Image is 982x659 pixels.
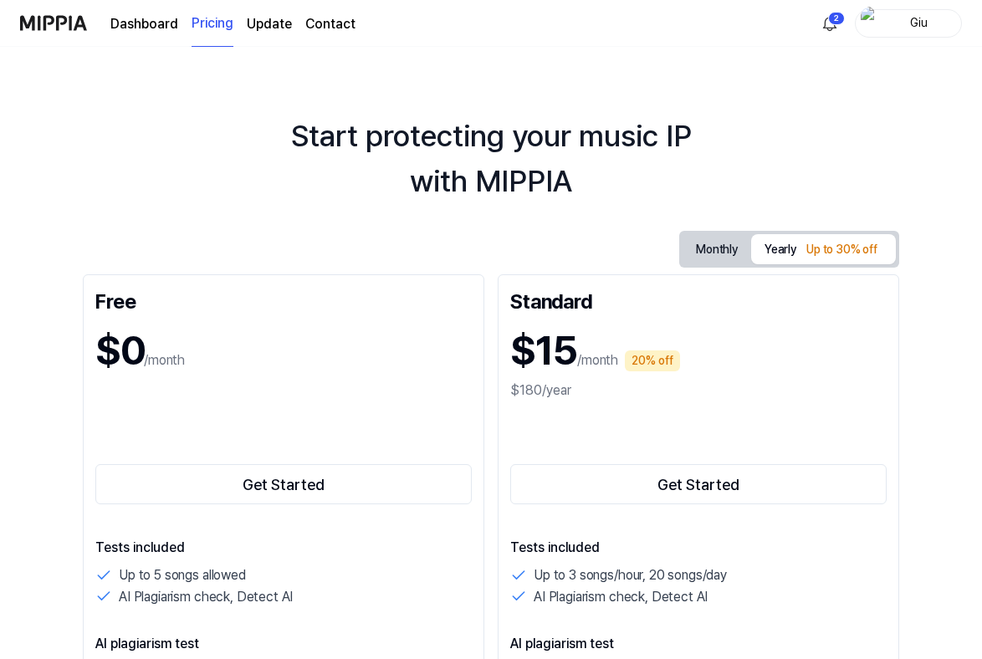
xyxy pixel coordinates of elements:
[577,350,618,370] p: /month
[110,14,178,34] a: Dashboard
[119,586,293,608] p: AI Plagiarism check, Detect AI
[144,350,185,370] p: /month
[861,7,881,40] img: profile
[510,464,887,504] button: Get Started
[95,464,472,504] button: Get Started
[816,10,843,37] button: 알림2
[95,461,472,508] a: Get Started
[95,538,472,558] p: Tests included
[192,1,233,47] a: Pricing
[510,634,887,654] p: AI plagiarism test
[119,564,246,586] p: Up to 5 songs allowed
[751,234,896,264] button: Yearly
[801,238,882,263] div: Up to 30% off
[510,461,887,508] a: Get Started
[820,13,840,33] img: 알림
[95,634,472,654] p: AI plagiarism test
[95,287,472,314] div: Free
[247,14,292,34] a: Update
[683,234,751,265] button: Monthly
[886,13,951,32] div: Giu
[510,381,887,401] div: $180/year
[305,14,355,34] a: Contact
[510,320,577,381] h1: $15
[95,320,144,381] h1: $0
[855,9,962,38] button: profileGiu
[828,12,845,25] div: 2
[510,287,887,314] div: Standard
[510,538,887,558] p: Tests included
[534,564,727,586] p: Up to 3 songs/hour, 20 songs/day
[534,586,708,608] p: AI Plagiarism check, Detect AI
[625,350,680,371] div: 20% off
